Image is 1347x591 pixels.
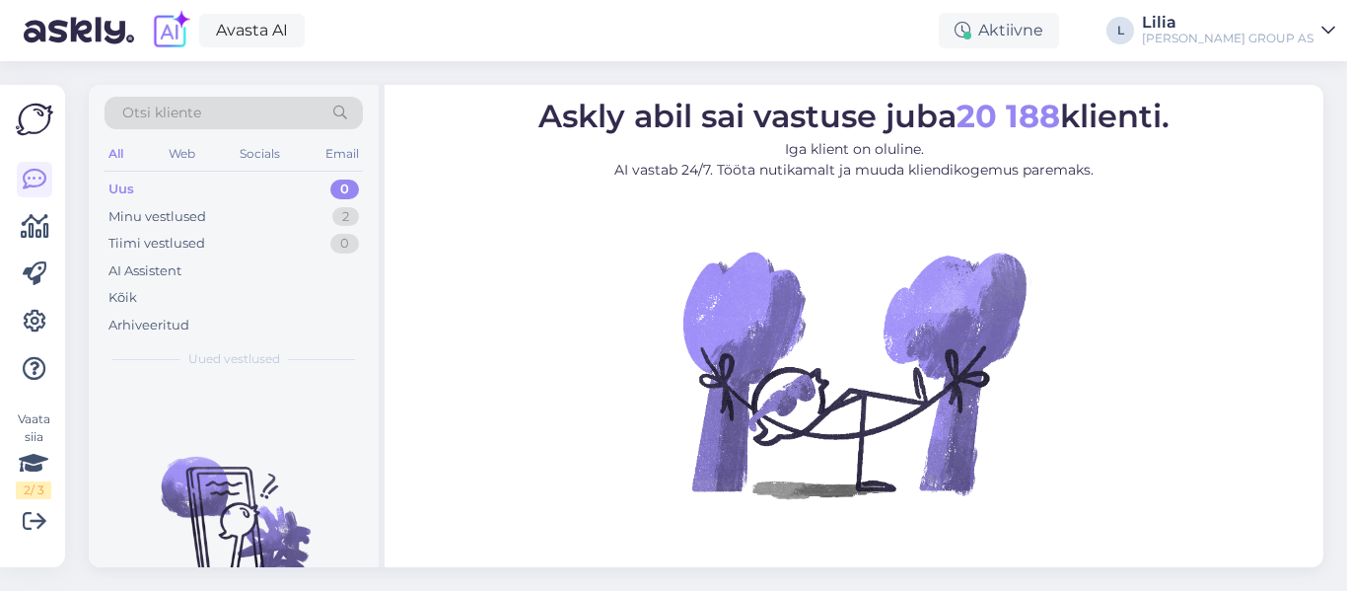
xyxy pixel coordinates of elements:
b: 20 188 [957,97,1060,135]
div: [PERSON_NAME] GROUP AS [1142,31,1313,46]
div: 2 / 3 [16,481,51,499]
div: All [105,141,127,167]
div: AI Assistent [108,261,181,281]
div: 0 [330,234,359,254]
img: explore-ai [150,10,191,51]
div: Arhiveeritud [108,316,189,335]
span: Otsi kliente [122,103,201,123]
span: Askly abil sai vastuse juba klienti. [538,97,1170,135]
div: Email [321,141,363,167]
div: Tiimi vestlused [108,234,205,254]
div: Lilia [1142,15,1313,31]
div: 2 [332,207,359,227]
div: Socials [236,141,284,167]
div: L [1106,17,1134,44]
div: Vaata siia [16,410,51,499]
div: Minu vestlused [108,207,206,227]
div: Uus [108,180,134,199]
div: 0 [330,180,359,199]
img: No Chat active [676,196,1031,552]
img: Askly Logo [16,101,53,138]
div: Aktiivne [939,13,1059,48]
a: Avasta AI [199,14,305,47]
span: Uued vestlused [188,350,280,368]
div: Web [165,141,199,167]
a: Lilia[PERSON_NAME] GROUP AS [1142,15,1335,46]
p: Iga klient on oluline. AI vastab 24/7. Tööta nutikamalt ja muuda kliendikogemus paremaks. [538,139,1170,181]
div: Kõik [108,288,137,308]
